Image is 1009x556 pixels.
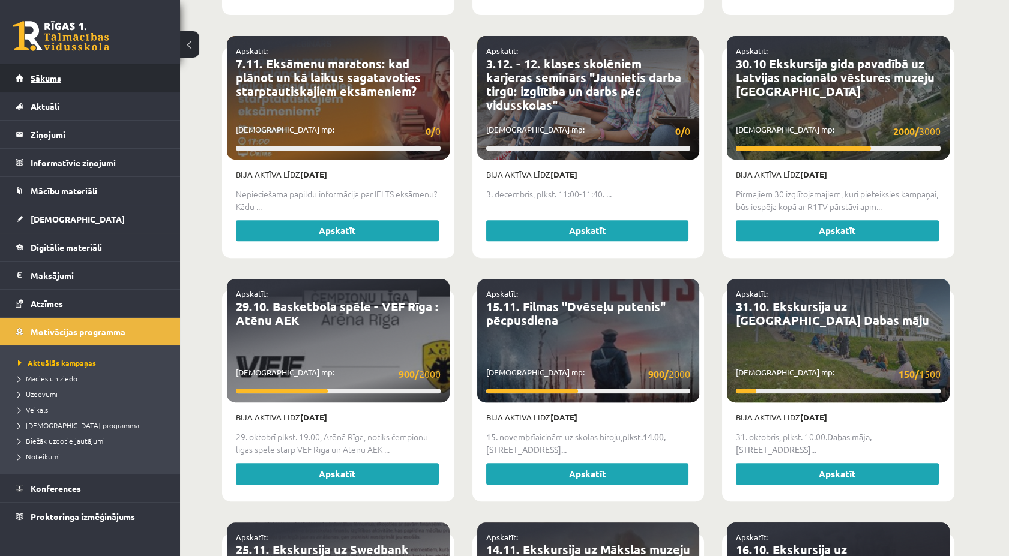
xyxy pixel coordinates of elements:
[18,420,168,431] a: [DEMOGRAPHIC_DATA] programma
[16,92,165,120] a: Aktuāli
[675,124,690,139] span: 0
[426,125,435,137] strong: 0/
[736,46,768,56] a: Apskatīt:
[31,101,59,112] span: Aktuāli
[236,188,437,212] span: Nepieciešama papildu informācija par IELTS eksāmenu? Kādu ...
[236,124,441,139] p: [DEMOGRAPHIC_DATA] mp:
[18,358,96,368] span: Aktuālās kampaņas
[236,220,439,242] a: Apskatīt
[899,366,941,381] span: 1500
[486,299,666,328] a: 15.11. Filmas "Dvēseļu putenis" pēcpusdiena
[893,124,941,139] span: 3000
[736,411,941,423] p: Bija aktīva līdz
[18,373,168,384] a: Mācies un ziedo
[16,262,165,289] a: Maksājumi
[18,452,60,461] span: Noteikumi
[18,374,77,383] span: Mācies un ziedo
[736,169,941,181] p: Bija aktīva līdz
[31,214,125,224] span: [DEMOGRAPHIC_DATA]
[31,185,97,196] span: Mācību materiāli
[486,431,535,442] strong: 15. novembrī
[31,262,165,289] legend: Maksājumi
[18,436,105,446] span: Biežāk uzdotie jautājumi
[399,368,419,380] strong: 900/
[300,169,327,179] strong: [DATE]
[486,463,689,485] a: Apskatīt
[31,483,81,494] span: Konferences
[736,124,941,139] p: [DEMOGRAPHIC_DATA] mp:
[16,149,165,176] a: Informatīvie ziņojumi
[236,288,268,299] a: Apskatīt:
[16,121,165,148] a: Ziņojumi
[300,412,327,422] strong: [DATE]
[18,404,168,415] a: Veikals
[31,326,125,337] span: Motivācijas programma
[31,511,135,522] span: Proktoringa izmēģinājums
[16,290,165,317] a: Atzīmes
[236,431,441,456] p: 29. oktobrī plkst. 19.00, Arēnā Rīga, notiks čempionu līgas spēle starp VEF Rīga un Atēnu AEK ...
[486,56,681,113] a: 3.12. - 12. klases skolēniem karjeras seminārs "Jaunietis darba tirgū: izglītība un darbs pēc vid...
[736,431,941,456] p: 31. oktobris, plkst. 10.00. ...
[236,56,421,99] a: 7.11. Eksāmenu maratons: kad plānot un kā laikus sagatavoties starptautiskajiem eksāmeniem?
[736,188,941,213] p: Pirmajiem 30 izglītojamajiem, kuri pieteiksies kampaņai, būs iespēja kopā ar R1TV pārstāvi apm...
[236,169,441,181] p: Bija aktīva līdz
[736,288,768,299] a: Apskatīt:
[236,532,268,542] a: Apskatīt:
[18,420,139,430] span: [DEMOGRAPHIC_DATA] programma
[16,64,165,92] a: Sākums
[16,474,165,502] a: Konferences
[648,368,669,380] strong: 900/
[236,366,441,381] p: [DEMOGRAPHIC_DATA] mp:
[18,451,168,462] a: Noteikumi
[31,298,63,309] span: Atzīmes
[736,366,941,381] p: [DEMOGRAPHIC_DATA] mp:
[16,233,165,261] a: Digitālie materiāli
[18,389,58,399] span: Uzdevumi
[550,169,577,179] strong: [DATE]
[736,299,929,328] a: 31.10. Ekskursija uz [GEOGRAPHIC_DATA] Dabas māju
[13,21,109,51] a: Rīgas 1. Tālmācības vidusskola
[31,121,165,148] legend: Ziņojumi
[16,503,165,530] a: Proktoringa izmēģinājums
[800,412,827,422] strong: [DATE]
[899,368,919,380] strong: 150/
[486,169,691,181] p: Bija aktīva līdz
[486,431,691,456] p: aicinām uz skolas biroju,
[236,463,439,485] a: Apskatīt
[426,124,441,139] span: 0
[736,532,768,542] a: Apskatīt:
[736,56,935,99] a: 30.10 Ekskursija gida pavadībā uz Latvijas nacionālo vēstures muzeju [GEOGRAPHIC_DATA]
[486,532,518,542] a: Apskatīt:
[31,73,61,83] span: Sākums
[18,389,168,399] a: Uzdevumi
[675,125,685,137] strong: 0/
[893,125,919,137] strong: 2000/
[486,411,691,423] p: Bija aktīva līdz
[16,205,165,233] a: [DEMOGRAPHIC_DATA]
[550,412,577,422] strong: [DATE]
[486,366,691,381] p: [DEMOGRAPHIC_DATA] mp:
[18,435,168,446] a: Biežāk uzdotie jautājumi
[486,46,518,56] a: Apskatīt:
[16,177,165,205] a: Mācību materiāli
[648,366,690,381] span: 2000
[736,220,939,242] a: Apskatīt
[236,411,441,423] p: Bija aktīva līdz
[31,242,102,253] span: Digitālie materiāli
[18,357,168,368] a: Aktuālās kampaņas
[236,46,268,56] a: Apskatīt:
[399,366,441,381] span: 2000
[736,463,939,485] a: Apskatīt
[800,169,827,179] strong: [DATE]
[486,124,691,139] p: [DEMOGRAPHIC_DATA] mp:
[16,318,165,345] a: Motivācijas programma
[18,405,48,414] span: Veikals
[31,149,165,176] legend: Informatīvie ziņojumi
[486,288,518,299] a: Apskatīt:
[486,188,691,200] p: 3. decembris, plkst. 11:00-11:40. ...
[236,299,439,328] a: 29.10. Basketbola spēle - VEF Rīga : Atēnu AEK
[486,220,689,242] a: Apskatīt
